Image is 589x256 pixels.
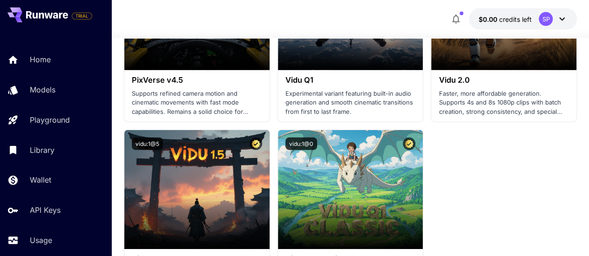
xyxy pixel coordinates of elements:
div: $0.00 [478,14,531,24]
h3: Vidu Q1 [285,76,416,85]
div: SP [539,12,553,26]
p: Models [30,84,55,95]
span: TRIAL [72,13,92,20]
button: vidu:1@5 [132,138,163,150]
p: Wallet [30,174,51,185]
button: $0.00SP [469,8,577,30]
p: API Keys [30,204,61,216]
button: vidu:1@0 [285,138,317,150]
p: Usage [30,235,52,246]
p: Supports refined camera motion and cinematic movements with fast mode capabilities. Remains a sol... [132,89,262,117]
span: Add your payment card to enable full platform functionality. [72,10,92,21]
h3: PixVerse v4.5 [132,76,262,85]
h3: Vidu 2.0 [439,76,569,85]
span: credits left [499,15,531,23]
p: Home [30,54,51,65]
p: Library [30,144,54,156]
p: Faster, more affordable generation. Supports 4s and 8s 1080p clips with batch creation, strong co... [439,89,569,117]
button: Certified Model – Vetted for best performance and includes a commercial license. [250,138,262,150]
img: alt [124,130,270,249]
img: alt [278,130,423,249]
p: Playground [30,114,70,125]
p: Experimental variant featuring built-in audio generation and smooth cinematic transitions from fi... [285,89,416,117]
button: Certified Model – Vetted for best performance and includes a commercial license. [403,138,415,150]
span: $0.00 [478,15,499,23]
